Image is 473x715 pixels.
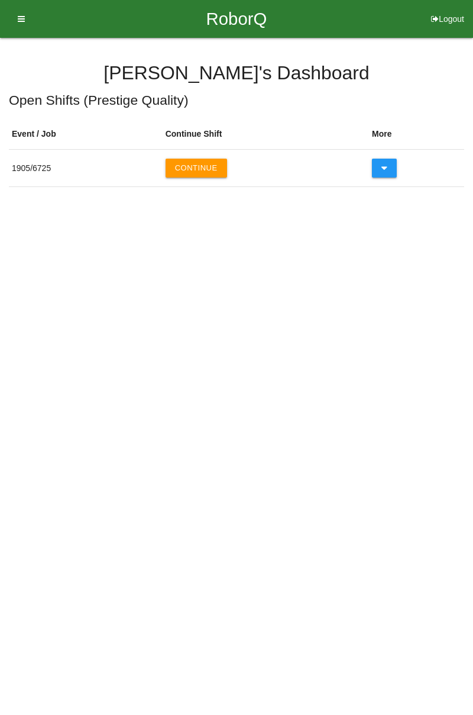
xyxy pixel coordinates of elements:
[163,119,369,150] th: Continue Shift
[369,119,464,150] th: More
[9,119,163,150] th: Event / Job
[166,159,227,178] button: Continue
[9,93,464,108] h5: Open Shifts ( Prestige Quality )
[9,150,163,187] td: 1905 / 6725
[9,63,464,83] h4: [PERSON_NAME] 's Dashboard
